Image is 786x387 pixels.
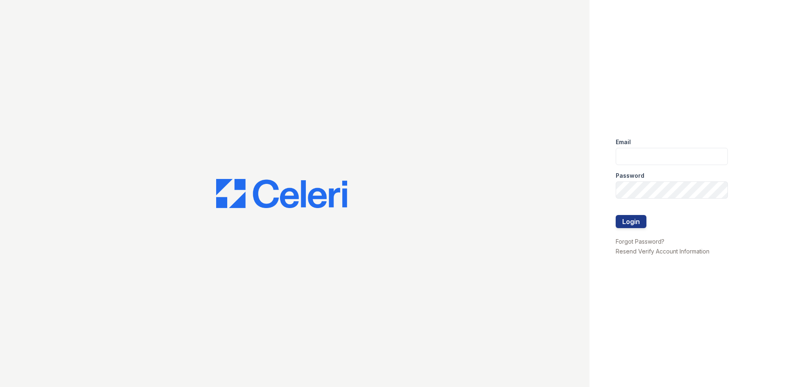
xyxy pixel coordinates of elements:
[616,215,646,228] button: Login
[616,172,644,180] label: Password
[216,179,347,208] img: CE_Logo_Blue-a8612792a0a2168367f1c8372b55b34899dd931a85d93a1a3d3e32e68fde9ad4.png
[616,138,631,146] label: Email
[616,238,664,245] a: Forgot Password?
[616,248,709,255] a: Resend Verify Account Information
